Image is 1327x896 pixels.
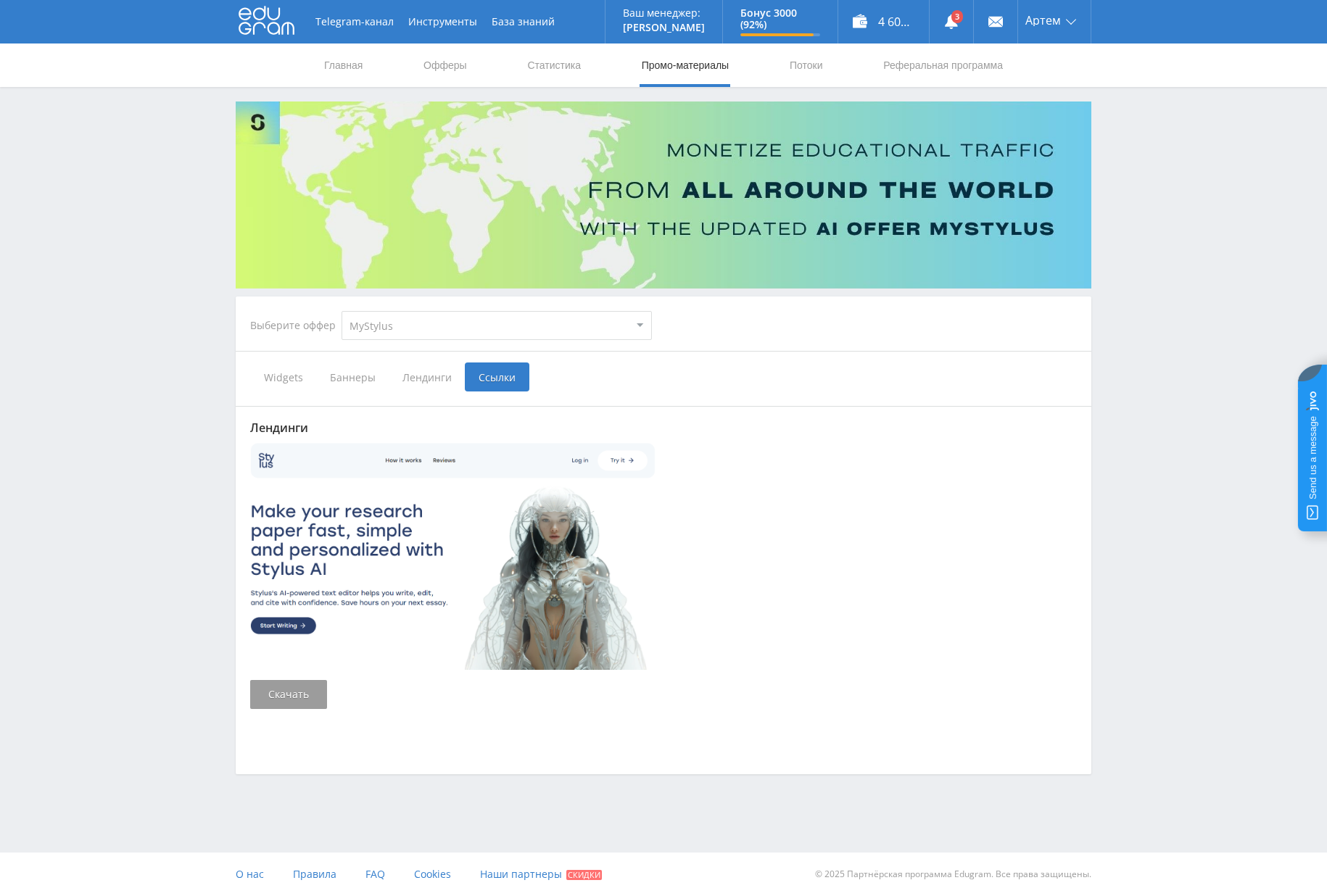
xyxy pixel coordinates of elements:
[671,853,1091,896] div: © 2025 Партнёрская программа Edugram. Все права защищены.
[250,362,316,391] span: Widgets
[414,853,451,896] a: Cookies
[293,853,336,896] a: Правила
[250,441,656,670] img: stylus-land1.png
[236,101,1091,289] img: Banner
[1025,14,1061,26] span: Артем
[236,867,264,881] span: О нас
[882,43,1004,87] a: Реферальная программа
[316,362,389,391] span: Баннеры
[414,867,451,881] span: Cookies
[422,43,468,87] a: Офферы
[365,867,385,881] span: FAQ
[323,43,364,87] a: Главная
[250,680,327,709] a: Скачать
[640,43,730,87] a: Промо-материалы
[389,362,465,391] span: Лендинги
[465,362,529,391] span: Ссылки
[740,7,820,30] p: Бонус 3000 (92%)
[236,853,264,896] a: О нас
[480,867,562,881] span: Наши партнеры
[788,43,824,87] a: Потоки
[250,320,342,331] div: Выберите оффер
[293,867,336,881] span: Правила
[250,421,1077,434] div: Лендинги
[566,870,602,880] span: Скидки
[623,7,705,19] p: Ваш менеджер:
[480,853,602,896] a: Наши партнеры Скидки
[526,43,582,87] a: Статистика
[623,22,705,33] p: [PERSON_NAME]
[365,853,385,896] a: FAQ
